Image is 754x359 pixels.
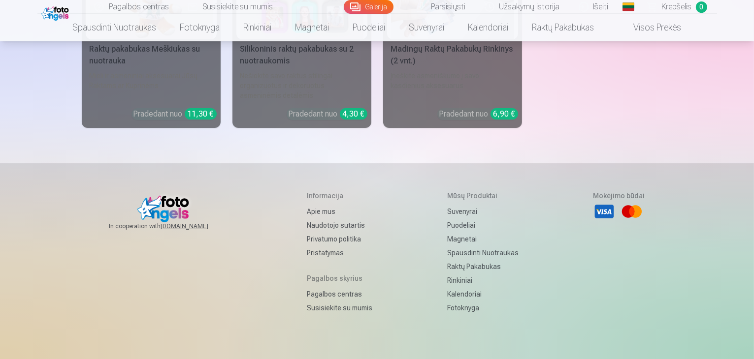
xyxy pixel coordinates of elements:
a: Suvenyrai [397,14,457,41]
div: Įneškite asmeniškumo į savo kasdienius aksesuarus [387,71,518,100]
a: Raktų pakabukas [447,260,519,273]
a: [DOMAIN_NAME] [161,222,232,230]
h5: Mūsų produktai [447,191,519,201]
h5: Informacija [307,191,372,201]
span: Krepšelis [662,1,692,13]
a: Puodeliai [341,14,397,41]
div: Silikoninis raktų pakabukas su 2 nuotraukomis [236,43,367,67]
a: Apie mus [307,205,372,218]
a: Spausdinti nuotraukas [447,246,519,260]
a: Magnetai [284,14,341,41]
a: Raktų pakabukas [521,14,606,41]
a: Pagalbos centras [307,287,372,301]
div: Mieli ir asmeniniai aksesuarai Jūsų Raktams ar Kuprinėms [86,71,217,100]
a: Rinkiniai [447,273,519,287]
a: Visos prekės [606,14,693,41]
a: Suvenyrai [447,205,519,218]
li: Visa [593,201,615,222]
a: Spausdinti nuotraukas [61,14,168,41]
div: 11,30 € [185,108,217,120]
a: Privatumo politika [307,232,372,246]
div: 6,90 € [491,108,518,120]
a: Susisiekite su mumis [307,301,372,315]
div: Pradedant nuo [133,108,217,120]
a: Fotoknyga [447,301,519,315]
img: /fa2 [41,4,71,21]
div: 4,30 € [340,108,367,120]
a: Magnetai [447,232,519,246]
li: Mastercard [621,201,643,222]
span: In cooperation with [109,222,232,230]
div: Nešiokite savo raktus stilingai organizuotus ir dekoruotus asmeninėmis detalėmis [236,71,367,100]
span: 0 [696,1,707,13]
a: Fotoknyga [168,14,232,41]
a: Rinkiniai [232,14,284,41]
div: Pradedant nuo [289,108,367,120]
a: Pristatymas [307,246,372,260]
h5: Pagalbos skyrius [307,273,372,283]
a: Kalendoriai [457,14,521,41]
div: Raktų pakabukas Meškiukas su nuotrauka [86,43,217,67]
a: Puodeliai [447,218,519,232]
a: Kalendoriai [447,287,519,301]
div: Pradedant nuo [439,108,518,120]
div: Madingų Raktų Pakabukų Rinkinys (2 vnt.) [387,43,518,67]
h5: Mokėjimo būdai [593,191,645,201]
a: Naudotojo sutartis [307,218,372,232]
